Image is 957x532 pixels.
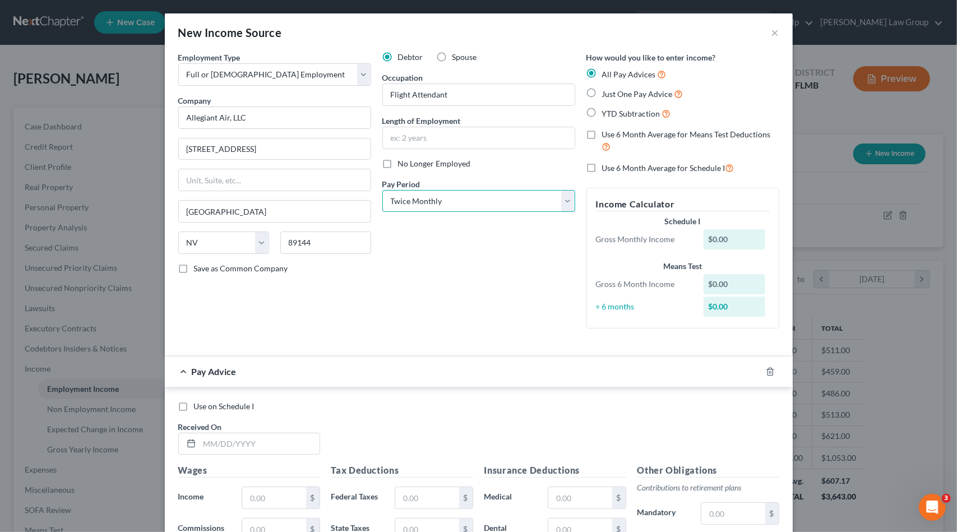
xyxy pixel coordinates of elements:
label: Medical [479,487,543,509]
input: MM/DD/YYYY [200,433,320,455]
span: No Longer Employed [398,159,471,168]
span: Use on Schedule I [194,401,255,411]
div: ÷ 6 months [590,301,699,312]
h5: Wages [178,464,320,478]
span: Just One Pay Advice [602,89,673,99]
div: Means Test [596,261,770,272]
div: $ [459,487,473,508]
h5: Insurance Deductions [484,464,626,478]
input: Unit, Suite, etc... [179,169,371,191]
span: Save as Common Company [194,263,288,273]
label: Length of Employment [382,115,461,127]
label: Occupation [382,72,423,84]
div: Gross 6 Month Income [590,279,699,290]
span: Received On [178,422,222,432]
span: Use 6 Month Average for Means Test Deductions [602,129,771,139]
span: Use 6 Month Average for Schedule I [602,163,725,173]
input: Enter zip... [280,232,371,254]
input: 0.00 [242,487,306,508]
div: $ [612,487,626,508]
label: Federal Taxes [326,487,390,509]
input: 0.00 [701,503,765,524]
span: All Pay Advices [602,70,656,79]
h5: Tax Deductions [331,464,473,478]
input: Enter address... [179,138,371,160]
span: Company [178,96,211,105]
span: 3 [942,494,951,503]
span: Employment Type [178,53,241,62]
div: $0.00 [704,297,765,317]
span: YTD Subtraction [602,109,660,118]
label: Mandatory [632,502,696,525]
iframe: Intercom live chat [919,494,946,521]
input: Search company by name... [178,107,371,129]
span: Pay Period [382,179,420,189]
div: Schedule I [596,216,770,227]
div: New Income Source [178,25,282,40]
h5: Other Obligations [637,464,779,478]
span: Debtor [398,52,423,62]
div: $ [306,487,320,508]
input: -- [383,84,575,105]
span: Spouse [452,52,477,62]
input: Enter city... [179,201,371,222]
input: ex: 2 years [383,127,575,149]
span: Income [178,492,204,501]
p: Contributions to retirement plans [637,482,779,493]
div: Gross Monthly Income [590,234,699,245]
input: 0.00 [395,487,459,508]
div: $0.00 [704,274,765,294]
button: × [771,26,779,39]
input: 0.00 [548,487,612,508]
div: $ [765,503,779,524]
span: Pay Advice [192,366,237,377]
div: $0.00 [704,229,765,249]
h5: Income Calculator [596,197,770,211]
label: How would you like to enter income? [586,52,716,63]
